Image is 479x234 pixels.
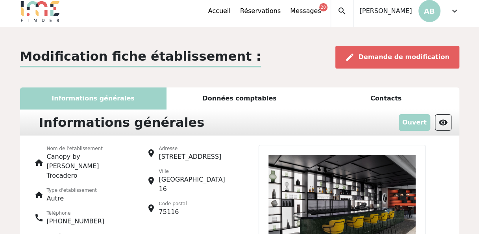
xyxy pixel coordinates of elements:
p: Adresse [159,145,222,152]
span: call [34,213,44,223]
div: Informations générales [34,113,209,132]
p: Nom de l'etablissement [47,145,123,152]
p: Type d'etablissement [47,187,97,194]
p: Téléphone [47,210,105,217]
button: visibility [435,114,451,131]
div: Contacts [313,87,459,110]
p: [STREET_ADDRESS] [159,152,222,162]
span: place [146,149,156,158]
span: expand_more [450,6,459,16]
p: Ville [159,168,235,175]
span: Demande de modification [359,53,449,61]
div: Données comptables [166,87,313,110]
span: [PERSON_NAME] [360,6,412,16]
div: 20 [319,3,327,11]
p: 75116 [159,207,187,217]
span: edit [345,52,355,62]
div: Informations générales [20,87,166,110]
p: Autre [47,194,97,203]
a: Messages20 [290,6,321,16]
span: place [146,204,156,213]
p: Modification fiche établissement : [20,47,261,67]
span: search [337,6,347,16]
p: [PHONE_NUMBER] [47,217,105,226]
p: Canopy by [PERSON_NAME] Trocadero [47,152,123,180]
p: L'établissement peut être fermé avec une demande de modification [399,114,430,131]
a: Réservations [240,6,281,16]
span: visibility [438,118,448,127]
a: Accueil [208,6,231,16]
p: Code postal [159,200,187,207]
span: home [34,190,44,200]
span: place [146,176,156,186]
p: [GEOGRAPHIC_DATA] 16 [159,175,235,194]
span: home [34,158,44,167]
